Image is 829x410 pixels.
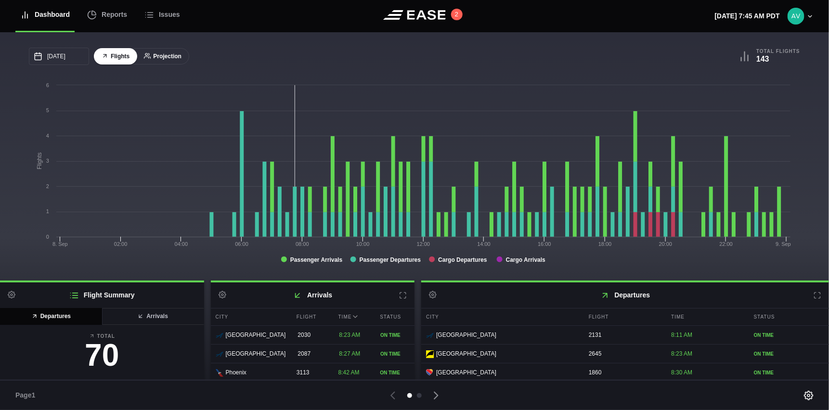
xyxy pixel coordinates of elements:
[360,256,421,263] tspan: Passenger Departures
[788,8,804,25] img: 9eca6f7b035e9ca54b5c6e3bab63db89
[296,241,309,247] text: 08:00
[438,256,487,263] tspan: Cargo Departures
[175,241,188,247] text: 04:00
[292,363,331,382] div: 3113
[46,133,49,139] text: 4
[211,282,415,308] h2: Arrivals
[584,308,664,325] div: Flight
[46,82,49,88] text: 6
[754,369,824,376] div: ON TIME
[380,369,410,376] div: ON TIME
[94,48,137,65] button: Flights
[15,390,39,400] span: Page 1
[671,332,692,338] span: 8:11 AM
[538,241,551,247] text: 16:00
[226,349,286,358] span: [GEOGRAPHIC_DATA]
[380,332,410,339] div: ON TIME
[293,326,332,344] div: 2030
[754,332,824,339] div: ON TIME
[8,333,196,340] b: Total
[226,368,246,377] span: Phoenix
[334,308,373,325] div: Time
[46,234,49,240] text: 0
[666,308,746,325] div: Time
[52,241,68,247] tspan: 8. Sep
[436,349,496,358] span: [GEOGRAPHIC_DATA]
[720,241,733,247] text: 22:00
[478,241,491,247] text: 14:00
[584,363,664,382] div: 1860
[584,345,664,363] div: 2645
[451,9,463,20] button: 2
[46,107,49,113] text: 5
[715,11,780,21] p: [DATE] 7:45 AM PDT
[421,282,829,308] h2: Departures
[421,308,582,325] div: City
[292,308,331,325] div: Flight
[754,350,824,358] div: ON TIME
[290,256,343,263] tspan: Passenger Arrivals
[339,350,360,357] span: 8:27 AM
[211,308,289,325] div: City
[36,153,43,169] tspan: Flights
[375,308,414,325] div: Status
[8,333,196,375] a: Total70
[598,241,612,247] text: 18:00
[417,241,430,247] text: 12:00
[380,350,410,358] div: ON TIME
[8,340,196,371] h3: 70
[756,55,769,63] b: 143
[102,308,204,325] button: Arrivals
[235,241,248,247] text: 06:00
[46,183,49,189] text: 2
[136,48,189,65] button: Projection
[338,369,360,376] span: 8:42 AM
[436,331,496,339] span: [GEOGRAPHIC_DATA]
[671,369,692,376] span: 8:30 AM
[584,326,664,344] div: 2131
[339,332,360,338] span: 8:23 AM
[293,345,332,363] div: 2087
[46,158,49,164] text: 3
[506,256,546,263] tspan: Cargo Arrivals
[756,48,800,54] b: Total Flights
[776,241,791,247] tspan: 9. Sep
[749,308,829,325] div: Status
[29,48,89,65] input: mm/dd/yyyy
[436,368,496,377] span: [GEOGRAPHIC_DATA]
[671,350,692,357] span: 8:23 AM
[226,331,286,339] span: [GEOGRAPHIC_DATA]
[114,241,128,247] text: 02:00
[46,208,49,214] text: 1
[356,241,370,247] text: 10:00
[659,241,673,247] text: 20:00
